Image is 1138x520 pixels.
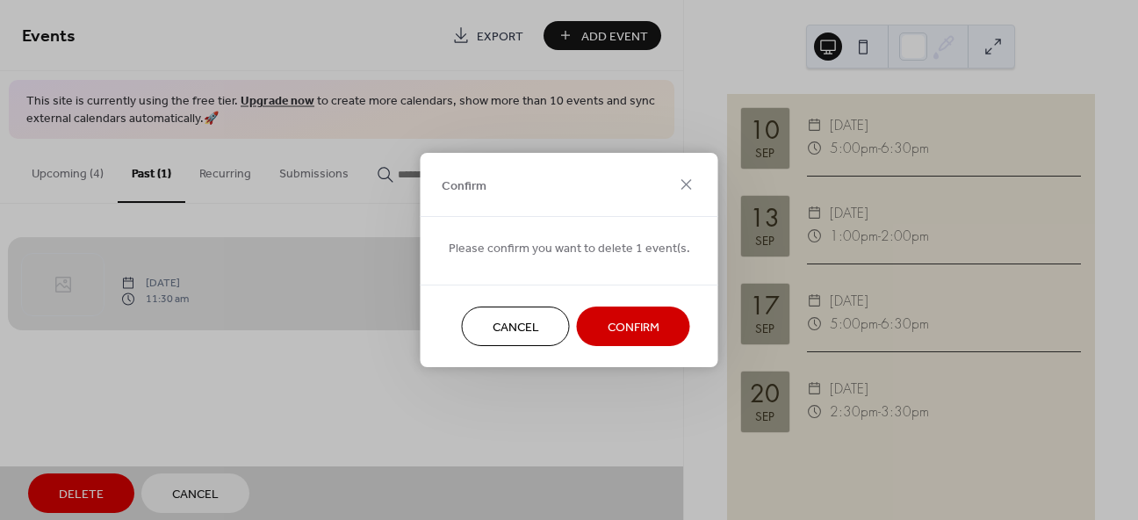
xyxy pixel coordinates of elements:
button: Cancel [462,307,570,346]
span: Confirm [442,177,486,195]
span: Please confirm you want to delete 1 event(s. [449,240,690,258]
span: Cancel [493,319,539,337]
span: Confirm [608,319,659,337]
button: Confirm [577,307,690,346]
